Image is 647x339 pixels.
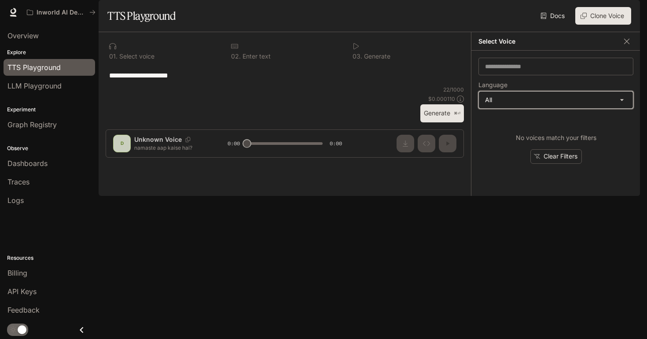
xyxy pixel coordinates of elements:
[420,104,464,122] button: Generate⌘⏎
[443,86,464,93] p: 22 / 1000
[617,309,638,330] iframe: Intercom live chat
[479,92,633,108] div: All
[107,7,176,25] h1: TTS Playground
[353,53,362,59] p: 0 3 .
[454,111,460,116] p: ⌘⏎
[478,82,507,88] p: Language
[516,133,596,142] p: No voices match your filters
[575,7,631,25] button: Clone Voice
[109,53,118,59] p: 0 1 .
[241,53,271,59] p: Enter text
[231,53,241,59] p: 0 2 .
[362,53,390,59] p: Generate
[428,95,455,103] p: $ 0.000110
[118,53,154,59] p: Select voice
[37,9,86,16] p: Inworld AI Demos
[530,149,582,164] button: Clear Filters
[23,4,99,21] button: All workspaces
[539,7,568,25] a: Docs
